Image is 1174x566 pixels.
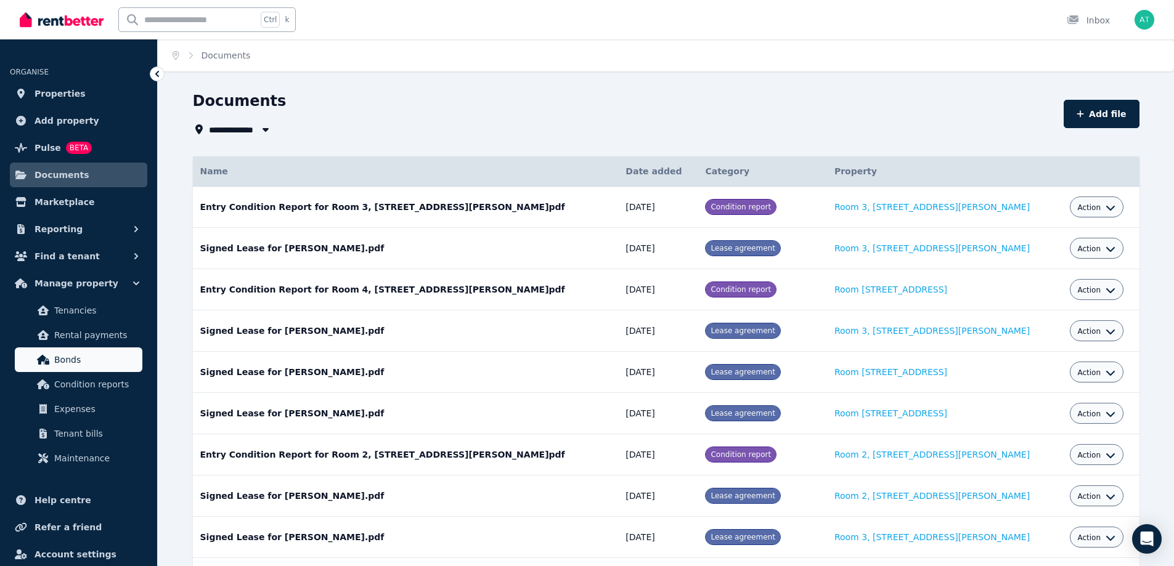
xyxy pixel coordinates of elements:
img: Amanda Treloar [1135,10,1154,30]
a: Room 2, [STREET_ADDRESS][PERSON_NAME] [834,491,1030,501]
button: Action [1077,244,1115,254]
th: Property [827,156,1063,187]
span: Lease agreement [711,368,775,376]
span: Marketplace [35,195,94,209]
span: Lease agreement [711,409,775,418]
span: Action [1077,203,1101,212]
a: Room [STREET_ADDRESS] [834,285,947,294]
h1: Documents [193,91,287,111]
span: Action [1077,450,1101,460]
td: Signed Lease for [PERSON_NAME].pdf [193,310,619,352]
span: Condition report [711,285,771,294]
span: Add property [35,113,99,128]
a: Condition reports [15,372,142,397]
td: [DATE] [618,393,698,434]
img: RentBetter [20,10,104,29]
td: Signed Lease for [PERSON_NAME].pdf [193,393,619,434]
span: Lease agreement [711,533,775,541]
button: Action [1077,491,1115,501]
a: Properties [10,81,147,106]
span: Help centre [35,493,91,507]
span: Name [200,166,228,176]
a: Rental payments [15,323,142,347]
th: Date added [618,156,698,187]
a: Room 3, [STREET_ADDRESS][PERSON_NAME] [834,202,1030,212]
a: Room [STREET_ADDRESS] [834,408,947,418]
td: [DATE] [618,269,698,310]
td: [DATE] [618,310,698,352]
span: Action [1077,491,1101,501]
span: Action [1077,409,1101,419]
span: Bonds [54,352,137,367]
a: Refer a friend [10,515,147,540]
span: Rental payments [54,328,137,342]
a: PulseBETA [10,135,147,160]
span: Ctrl [261,12,280,28]
button: Add file [1064,100,1139,128]
span: Refer a friend [35,520,102,535]
span: k [285,15,289,25]
td: [DATE] [618,434,698,475]
button: Action [1077,450,1115,460]
span: Documents [35,168,89,182]
span: Action [1077,326,1101,336]
span: Reporting [35,222,83,237]
nav: Breadcrumb [158,39,265,71]
div: Inbox [1067,14,1110,26]
button: Action [1077,326,1115,336]
td: [DATE] [618,187,698,228]
td: [DATE] [618,475,698,517]
span: Tenancies [54,303,137,318]
button: Action [1077,368,1115,378]
td: [DATE] [618,352,698,393]
a: Add property [10,108,147,133]
span: Properties [35,86,86,101]
a: Tenancies [15,298,142,323]
a: Tenant bills [15,421,142,446]
span: Condition report [711,203,771,211]
a: Documents [10,163,147,187]
a: Room 3, [STREET_ADDRESS][PERSON_NAME] [834,243,1030,253]
span: Expenses [54,402,137,416]
span: Maintenance [54,451,137,466]
span: Find a tenant [35,249,100,264]
a: Room [STREET_ADDRESS] [834,367,947,377]
a: Room 2, [STREET_ADDRESS][PERSON_NAME] [834,450,1030,459]
span: Condition report [711,450,771,459]
td: Entry Condition Report for Room 4, [STREET_ADDRESS][PERSON_NAME]pdf [193,269,619,310]
span: Manage property [35,276,118,291]
a: Marketplace [10,190,147,214]
span: Action [1077,368,1101,378]
a: Bonds [15,347,142,372]
a: Expenses [15,397,142,421]
a: Room 3, [STREET_ADDRESS][PERSON_NAME] [834,532,1030,542]
button: Manage property [10,271,147,296]
td: Entry Condition Report for Room 2, [STREET_ADDRESS][PERSON_NAME]pdf [193,434,619,475]
span: Documents [202,49,251,62]
span: Action [1077,533,1101,543]
button: Action [1077,285,1115,295]
span: Condition reports [54,377,137,392]
th: Category [698,156,826,187]
span: ORGANISE [10,68,49,76]
div: Open Intercom Messenger [1132,524,1162,554]
td: Entry Condition Report for Room 3, [STREET_ADDRESS][PERSON_NAME]pdf [193,187,619,228]
span: Account settings [35,547,116,562]
span: Action [1077,244,1101,254]
button: Find a tenant [10,244,147,269]
td: Signed Lease for [PERSON_NAME].pdf [193,517,619,558]
span: Action [1077,285,1101,295]
button: Action [1077,203,1115,212]
td: Signed Lease for [PERSON_NAME].pdf [193,228,619,269]
button: Action [1077,533,1115,543]
td: [DATE] [618,228,698,269]
span: Lease agreement [711,326,775,335]
a: Room 3, [STREET_ADDRESS][PERSON_NAME] [834,326,1030,336]
span: Lease agreement [711,244,775,253]
td: [DATE] [618,517,698,558]
span: Lease agreement [711,491,775,500]
a: Maintenance [15,446,142,471]
td: Signed Lease for [PERSON_NAME].pdf [193,475,619,517]
button: Reporting [10,217,147,241]
a: Help centre [10,488,147,512]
